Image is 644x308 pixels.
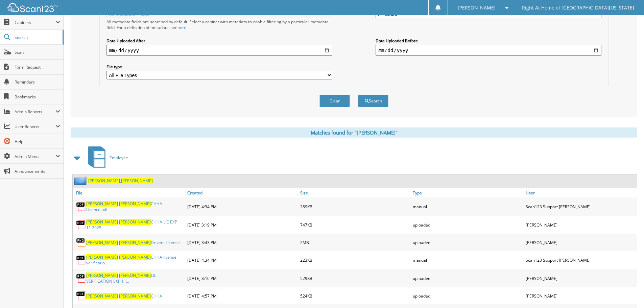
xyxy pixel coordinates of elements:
a: [PERSON_NAME] [PERSON_NAME]LIC. VERIFICATION EXP 11... [86,273,184,284]
span: [PERSON_NAME] [86,219,118,225]
span: Admin Reports [15,109,55,115]
span: [PERSON_NAME] [121,178,153,184]
div: [PERSON_NAME] [524,217,637,232]
span: [PERSON_NAME] [119,219,151,225]
img: PDF.png [76,291,86,301]
div: uploaded [411,271,524,286]
span: [PERSON_NAME] [86,273,118,278]
div: manual [411,199,524,214]
span: Help [15,139,60,144]
a: [PERSON_NAME] [PERSON_NAME]CHHA [86,293,162,299]
input: end [376,45,601,56]
a: Type [411,188,524,197]
a: File [73,188,186,197]
span: User Reports [15,124,55,129]
button: Search [358,95,388,107]
div: [DATE] 3:19 PM [186,217,299,232]
button: Clear [319,95,350,107]
a: [PERSON_NAME] [PERSON_NAME]CHHA LIC EXP 11.2025 [86,219,184,231]
iframe: Chat Widget [610,276,644,308]
img: PDF.png [76,273,86,283]
span: [PERSON_NAME] [119,293,151,299]
span: [PERSON_NAME] [86,293,118,299]
input: start [106,45,332,56]
span: [PERSON_NAME] [119,201,151,207]
span: Form Request [15,64,60,70]
span: [PERSON_NAME] [86,254,118,260]
label: Date Uploaded Before [376,38,601,44]
img: scan123-logo-white.svg [7,3,57,12]
span: Admin Menu [15,153,55,159]
div: Matches found for "[PERSON_NAME]" [71,127,637,138]
div: uploaded [411,236,524,249]
div: 223KB [299,253,411,267]
img: PDF.png [76,220,86,230]
div: 524KB [299,289,411,303]
a: [PERSON_NAME] [PERSON_NAME]CHHA license verificatio... [86,254,184,266]
div: Scan123 Support [PERSON_NAME] [524,253,637,267]
span: Scan [15,49,60,55]
span: Search [15,34,59,40]
label: Date Uploaded After [106,38,332,44]
span: Bookmarks [15,94,60,100]
a: [PERSON_NAME],[PERSON_NAME] [88,178,153,184]
div: 2MB [299,236,411,249]
div: [PERSON_NAME] [524,289,637,303]
a: Created [186,188,299,197]
span: Right At Home of [GEOGRAPHIC_DATA][US_STATE] [522,6,634,10]
span: [PERSON_NAME] [458,6,496,10]
span: [PERSON_NAME] [86,240,118,245]
span: Reminders [15,79,60,85]
span: [PERSON_NAME] [119,254,151,260]
span: [PERSON_NAME] [119,273,151,278]
div: All metadata fields are searched by default. Select a cabinet with metadata to enable filtering b... [106,19,332,30]
span: Employee [110,155,128,161]
div: 529KB [299,271,411,286]
span: [PERSON_NAME] [86,201,118,207]
a: [PERSON_NAME] [PERSON_NAME]CHHA Licence.pdf [86,201,184,212]
label: File type [106,64,332,70]
div: [DATE] 3:16 PM [186,271,299,286]
div: Scan123 Support [PERSON_NAME] [524,199,637,214]
div: [PERSON_NAME] [524,236,637,249]
span: [PERSON_NAME] [88,178,120,184]
a: Size [299,188,411,197]
img: PDF.png [76,255,86,265]
div: [DATE] 4:57 PM [186,289,299,303]
div: 289KB [299,199,411,214]
img: folder2.png [74,176,88,185]
span: [PERSON_NAME] [119,240,151,245]
span: Cabinets [15,20,55,25]
img: PDF.png [76,202,86,212]
a: Employee [84,144,128,171]
div: [DATE] 3:43 PM [186,236,299,249]
div: uploaded [411,217,524,232]
a: here [177,25,186,30]
img: PNG.png [76,237,86,247]
span: Announcements [15,168,60,174]
div: manual [411,253,524,267]
div: 747KB [299,217,411,232]
div: [DATE] 4:34 PM [186,253,299,267]
div: [DATE] 4:34 PM [186,199,299,214]
a: User [524,188,637,197]
div: [PERSON_NAME] [524,271,637,286]
div: uploaded [411,289,524,303]
a: [PERSON_NAME] [PERSON_NAME]Drivers License [86,240,180,245]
